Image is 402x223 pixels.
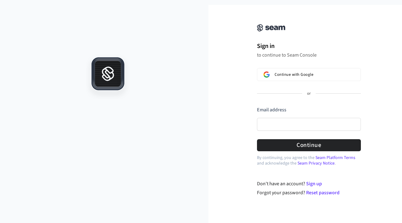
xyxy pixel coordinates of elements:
a: Seam Privacy Notice [297,160,335,166]
button: Continue [257,139,361,151]
a: Seam Platform Terms [315,155,355,161]
p: By continuing, you agree to the and acknowledge the . [257,155,361,166]
a: Sign up [306,180,322,187]
img: Seam Console [257,24,285,32]
p: to continue to Seam Console [257,52,361,58]
label: Email address [257,106,286,113]
img: Sign in with Google [263,71,270,78]
div: Forgot your password? [257,189,361,196]
h1: Sign in [257,41,361,51]
span: Continue with Google [275,72,313,77]
button: Sign in with GoogleContinue with Google [257,68,361,81]
div: Don't have an account? [257,180,361,187]
p: or [307,91,311,96]
a: Reset password [306,189,340,196]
